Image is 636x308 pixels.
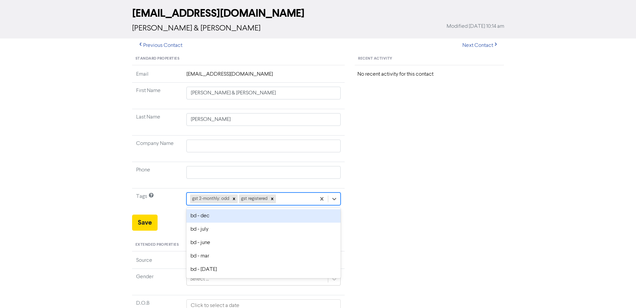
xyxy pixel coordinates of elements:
td: Tags [132,188,182,215]
div: bd - june [186,236,341,249]
div: Select ... [190,275,209,283]
div: bd - july [186,223,341,236]
td: First Name [132,83,182,109]
td: [EMAIL_ADDRESS][DOMAIN_NAME] [182,70,345,83]
td: Source [132,256,182,269]
div: No recent activity for this contact [357,70,501,78]
td: Company Name [132,136,182,162]
h2: [EMAIL_ADDRESS][DOMAIN_NAME] [132,7,504,20]
button: Next Contact [457,38,504,53]
div: gst registered [239,195,269,203]
div: bd - mar [186,249,341,263]
td: Email [132,70,182,83]
td: Gender [132,268,182,295]
button: Previous Contact [132,38,188,53]
div: Extended Properties [132,239,345,251]
td: Last Name [132,109,182,136]
div: bd - dec [186,209,341,223]
td: Phone [132,162,182,188]
div: bd - [DATE] [186,263,341,276]
div: Recent Activity [355,53,504,65]
div: Standard Properties [132,53,345,65]
div: bd - may [186,276,341,290]
button: Save [132,215,158,231]
td: MANUAL [182,256,345,269]
span: [PERSON_NAME] & [PERSON_NAME] [132,24,261,32]
iframe: Chat Widget [552,236,636,308]
div: gst 2-monthly: odd [190,195,230,203]
span: Modified [DATE] 10:14 am [447,22,504,30]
